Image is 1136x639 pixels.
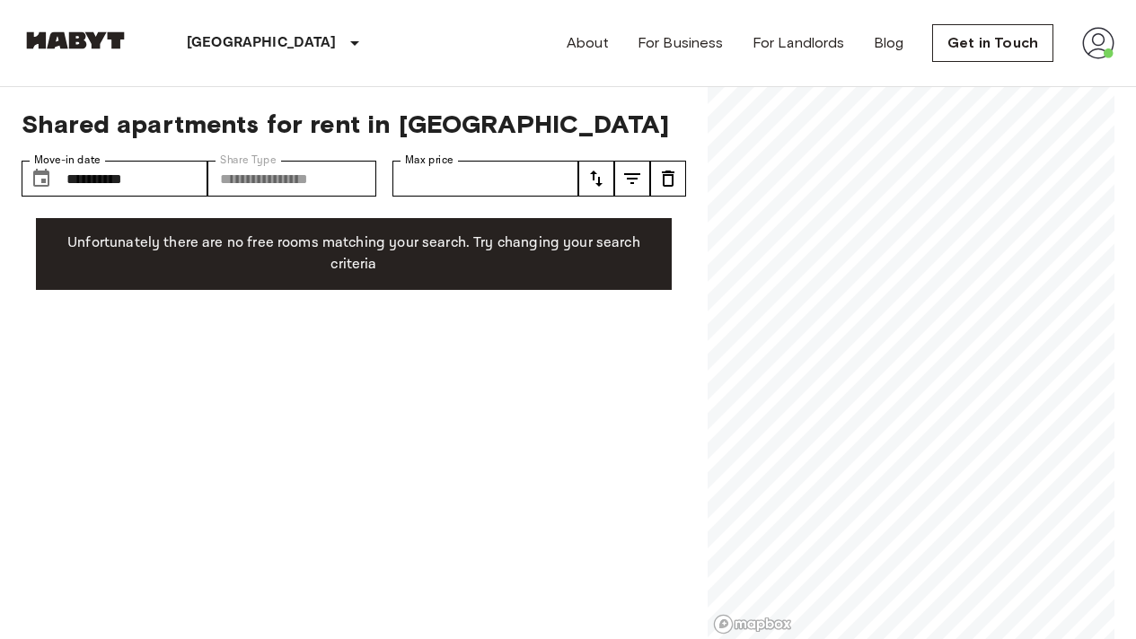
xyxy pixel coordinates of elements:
button: tune [650,161,686,197]
label: Share Type [220,153,277,168]
label: Max price [405,153,454,168]
a: Blog [874,32,904,54]
a: For Landlords [753,32,845,54]
a: About [567,32,609,54]
a: For Business [638,32,724,54]
p: Unfortunately there are no free rooms matching your search. Try changing your search criteria [50,232,657,276]
button: Choose date, selected date is 29 Sep 2025 [23,161,59,197]
button: tune [578,161,614,197]
a: Get in Touch [932,24,1053,62]
img: avatar [1082,27,1114,59]
span: Shared apartments for rent in [GEOGRAPHIC_DATA] [22,109,686,139]
a: Mapbox logo [713,614,792,635]
img: Habyt [22,31,129,49]
p: [GEOGRAPHIC_DATA] [187,32,337,54]
button: tune [614,161,650,197]
label: Move-in date [34,153,101,168]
